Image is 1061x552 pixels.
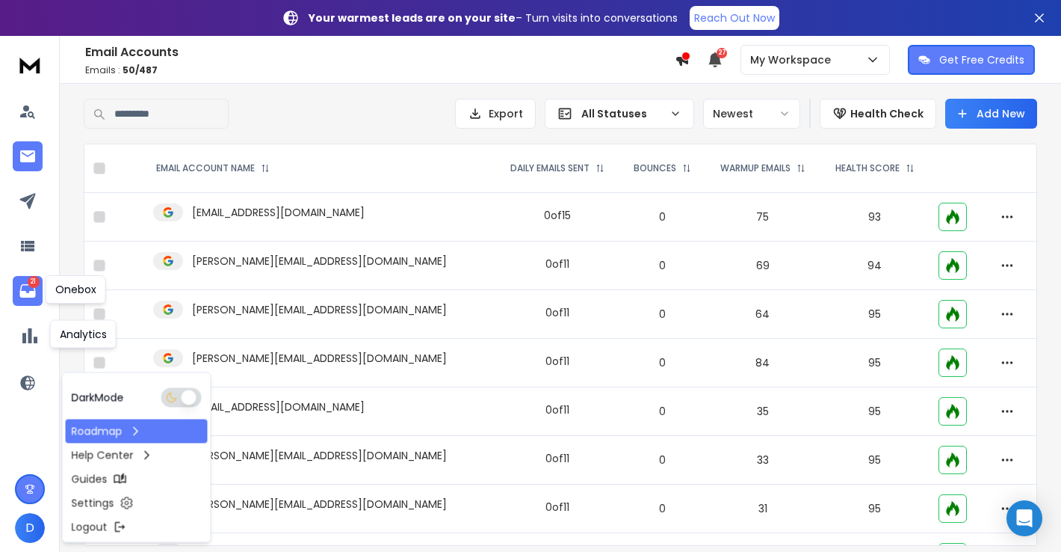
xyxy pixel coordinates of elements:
td: 33 [705,436,820,485]
td: 95 [820,387,929,436]
td: 95 [820,485,929,533]
p: Health Check [850,106,924,121]
span: 50 / 487 [123,64,158,76]
td: 84 [705,339,820,387]
p: HEALTH SCORE [835,162,900,174]
p: [PERSON_NAME][EMAIL_ADDRESS][DOMAIN_NAME] [192,302,447,317]
a: Settings [66,491,208,515]
p: [PERSON_NAME][EMAIL_ADDRESS][DOMAIN_NAME] [192,351,447,366]
div: 0 of 11 [545,257,569,272]
td: 35 [705,387,820,436]
p: All Statuses [581,106,663,121]
button: Add New [945,99,1037,129]
div: 0 of 15 [544,208,571,223]
div: EMAIL ACCOUNT NAME [156,162,270,174]
p: 0 [628,501,696,516]
p: Logout [72,520,108,535]
strong: Your warmest leads are on your site [309,10,516,25]
p: DAILY EMAILS SENT [510,162,590,174]
div: Analytics [50,320,117,349]
td: 64 [705,290,820,339]
p: 0 [628,404,696,419]
p: 0 [628,453,696,467]
a: Help Center [66,444,208,467]
p: 0 [628,355,696,370]
p: 0 [628,258,696,273]
div: Open Intercom Messenger [1006,500,1042,536]
button: Export [455,99,536,129]
div: 0 of 11 [545,354,569,369]
p: [PERSON_NAME][EMAIL_ADDRESS][DOMAIN_NAME] [192,448,447,463]
img: logo [15,51,45,79]
button: Get Free Credits [908,45,1035,75]
p: Settings [72,496,114,511]
p: – Turn visits into conversations [309,10,678,25]
div: 0 of 11 [545,402,569,417]
p: My Workspace [750,52,837,67]
p: Roadmap [72,424,123,439]
p: Dark Mode [72,390,124,405]
div: Onebox [46,275,106,304]
button: Health Check [820,99,936,129]
td: 31 [705,485,820,533]
p: 0 [628,209,696,224]
a: Guides [66,467,208,491]
p: [PERSON_NAME][EMAIL_ADDRESS][DOMAIN_NAME] [192,497,447,512]
td: 95 [820,290,929,339]
span: 27 [717,48,727,58]
a: 21 [13,276,43,306]
p: Get Free Credits [939,52,1024,67]
h1: Email Accounts [85,43,675,61]
button: Newest [703,99,800,129]
p: BOUNCES [634,162,676,174]
button: D [15,513,45,543]
a: Reach Out Now [690,6,779,30]
td: 75 [705,193,820,242]
div: 0 of 11 [545,500,569,515]
div: 0 of 11 [545,305,569,320]
td: 93 [820,193,929,242]
p: 0 [628,307,696,322]
p: Help Center [72,448,134,463]
a: Roadmap [66,420,208,444]
p: [PERSON_NAME][EMAIL_ADDRESS][DOMAIN_NAME] [192,254,447,269]
p: WARMUP EMAILS [720,162,791,174]
p: Emails : [85,64,675,76]
td: 95 [820,436,929,485]
p: [EMAIL_ADDRESS][DOMAIN_NAME] [192,399,365,414]
p: Guides [72,472,108,487]
td: 95 [820,339,929,387]
p: Reach Out Now [694,10,775,25]
td: 94 [820,242,929,290]
p: 21 [28,276,40,288]
div: 0 of 11 [545,451,569,466]
p: [EMAIL_ADDRESS][DOMAIN_NAME] [192,205,365,220]
td: 69 [705,242,820,290]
